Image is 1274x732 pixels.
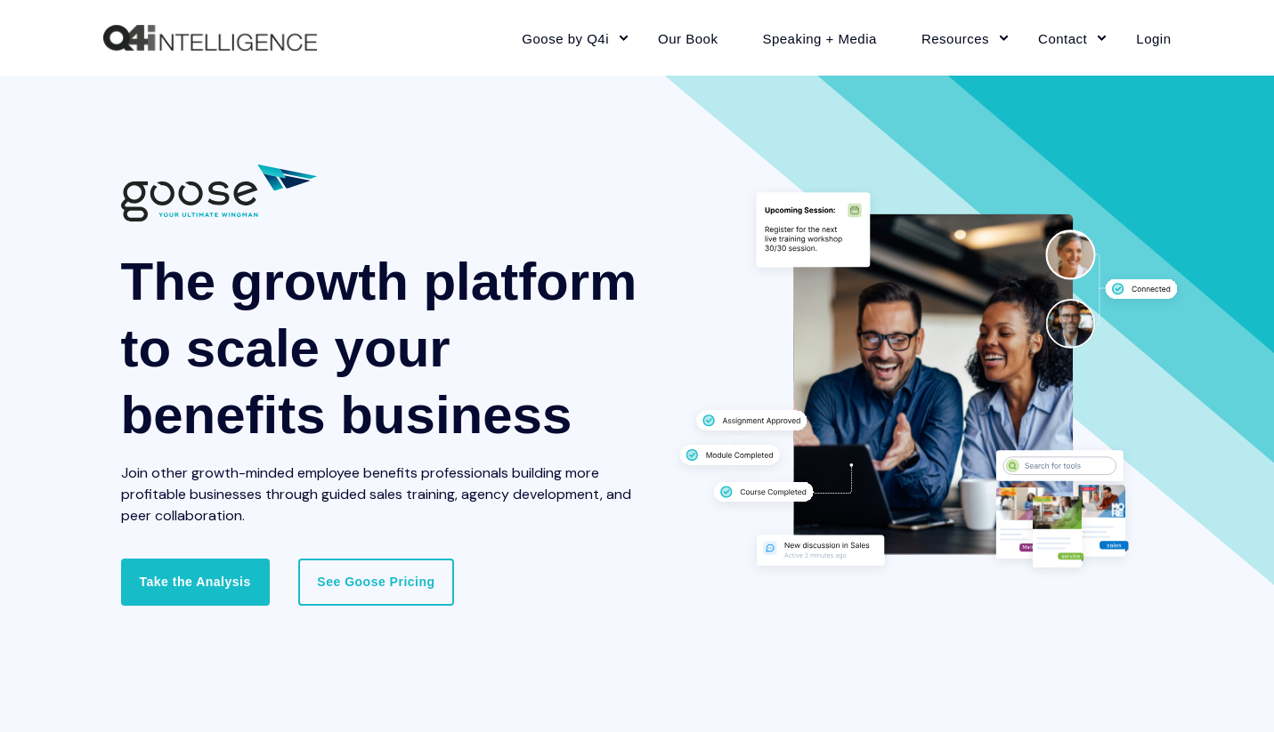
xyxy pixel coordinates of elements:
span: The growth platform to scale your benefits business [121,252,637,445]
img: Group 34 [669,184,1189,581]
img: 01882 Goose Q4i Logo wTag-CC [121,165,317,221]
img: Q4intelligence, LLC logo [103,25,317,52]
a: Take the Analysis [121,559,270,605]
span: Join other growth-minded employee benefits professionals building more profitable businesses thro... [121,463,631,525]
a: See Goose Pricing [298,559,453,605]
a: Back to Home [103,25,317,52]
